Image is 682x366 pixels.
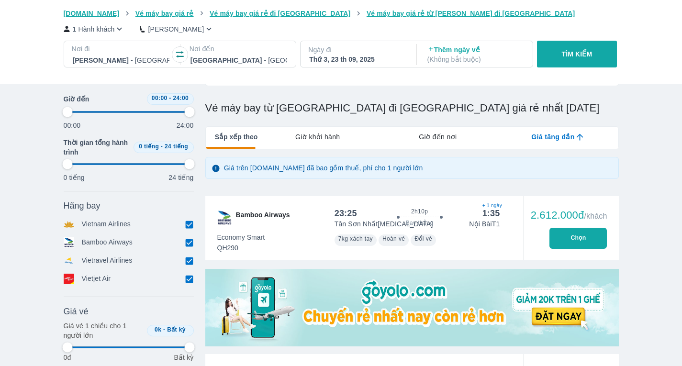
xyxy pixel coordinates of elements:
p: Giá trên [DOMAIN_NAME] đã bao gồm thuế, phí cho 1 người lớn [224,163,423,173]
span: /khách [584,212,607,220]
span: 0k [155,326,161,333]
p: TÌM KIẾM [562,49,593,59]
p: Nơi đi [72,44,170,54]
div: 1:35 [482,208,500,219]
p: Vietnam Airlines [82,219,131,230]
span: 2h10p [411,208,428,215]
span: Hãng bay [64,200,101,211]
p: 24:00 [177,121,194,130]
p: Nơi đến [190,44,288,54]
span: Giờ đến [64,94,89,104]
div: 2.612.000đ [531,210,607,221]
span: Vé máy bay giá rẻ [135,10,194,17]
p: Bất kỳ [174,353,193,362]
div: Thứ 3, 23 th 09, 2025 [309,55,406,64]
button: [PERSON_NAME] [140,24,214,34]
span: Economy Smart [217,233,265,242]
p: Ngày đi [308,45,407,55]
span: Sắp xếp theo [215,132,258,142]
p: 1 Hành khách [73,24,115,34]
h1: Vé máy bay từ [GEOGRAPHIC_DATA] đi [GEOGRAPHIC_DATA] giá rẻ nhất [DATE] [205,101,619,115]
p: Nội Bài T1 [469,219,500,229]
p: 0đ [64,353,71,362]
span: 7kg xách tay [338,235,373,242]
span: Bamboo Airways [236,210,290,225]
span: QH290 [217,243,265,253]
img: QH [217,210,232,225]
p: 00:00 [64,121,81,130]
span: Hoàn vé [382,235,405,242]
div: lab API tabs example [257,127,618,147]
p: ( Không bắt buộc ) [427,55,524,64]
p: 0 tiếng [64,173,85,182]
button: 1 Hành khách [64,24,125,34]
span: Vé máy bay giá rẻ từ [PERSON_NAME] đi [GEOGRAPHIC_DATA] [367,10,575,17]
span: - [169,95,171,101]
button: TÌM KIẾM [537,41,617,67]
span: 0 tiếng [139,143,159,150]
span: Giờ khởi hành [295,132,340,142]
button: Chọn [549,228,607,249]
img: media-0 [205,269,619,346]
p: Giá vé 1 chiều cho 1 người lớn [64,321,143,340]
p: 24 tiếng [168,173,193,182]
p: Vietravel Airlines [82,255,133,266]
span: - [161,143,163,150]
span: Thời gian tổng hành trình [64,138,130,157]
span: 24 tiếng [165,143,188,150]
span: Giờ đến nơi [419,132,457,142]
span: 24:00 [173,95,189,101]
p: [PERSON_NAME] [148,24,204,34]
span: Giá tăng dần [531,132,574,142]
span: Giá vé [64,306,89,317]
span: [DOMAIN_NAME] [64,10,120,17]
p: Tân Sơn Nhất [MEDICAL_DATA] [335,219,433,229]
span: Đổi vé [414,235,432,242]
p: Bamboo Airways [82,237,133,248]
span: 00:00 [152,95,168,101]
p: Vietjet Air [82,274,111,284]
p: Thêm ngày về [427,45,524,64]
span: - [163,326,165,333]
nav: breadcrumb [64,9,619,18]
span: Vé máy bay giá rẻ đi [GEOGRAPHIC_DATA] [210,10,350,17]
div: 23:25 [335,208,357,219]
span: Bất kỳ [167,326,186,333]
span: + 1 ngày [482,202,500,210]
